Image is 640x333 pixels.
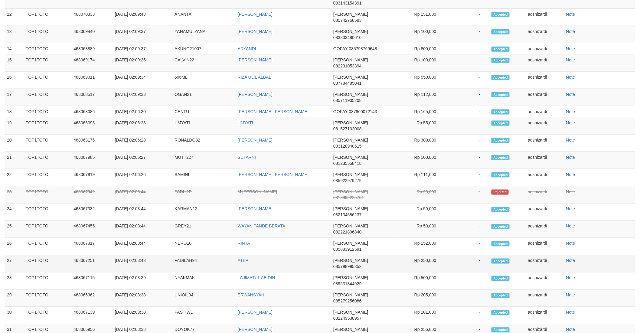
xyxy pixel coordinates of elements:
a: [PERSON_NAME] [238,207,273,211]
td: Rp 55,000 [394,117,446,135]
span: Accepted [491,12,510,17]
a: Note [566,241,575,246]
td: - [445,135,489,152]
td: - [445,72,489,89]
td: 29 [5,290,23,307]
td: [DATE] 02:09:33 [113,89,172,106]
td: [DATE] 02:03:39 [113,273,172,290]
td: adsnizardi [525,255,563,273]
a: Note [566,224,575,229]
td: GREY21 [172,221,235,238]
td: UNIOIL94 [172,290,235,307]
a: [PERSON_NAME] [238,12,273,17]
td: TOP1TOTO [23,152,71,169]
span: Accepted [491,276,510,281]
span: Accepted [491,29,510,34]
span: 082231053394 [333,64,361,68]
a: Note [566,57,575,62]
a: Note [566,276,575,280]
td: RONALDO82 [172,135,235,152]
span: 081235558418 [333,161,361,166]
td: Rp 800,000 [394,43,446,54]
td: - [445,255,489,273]
td: - [445,43,489,54]
td: NYAKMAK [172,273,235,290]
span: [PERSON_NAME] [333,75,368,80]
a: ERWANSYAH [238,293,264,298]
td: adsnizardi [525,26,563,43]
td: adsnizardi [525,307,563,324]
td: 12 [5,9,23,26]
a: [PERSON_NAME] [238,138,273,142]
span: 085742768593 [333,18,361,23]
td: TOP1TOTO [23,117,71,135]
span: Accepted [491,328,510,333]
td: TOP1TOTO [23,135,71,152]
a: Note [566,92,575,97]
td: Rp 100,000 [394,54,446,72]
td: Rp 500,000 [394,273,446,290]
td: - [445,238,489,255]
td: 14 [5,43,23,54]
td: 468067332 [71,204,112,221]
td: TOP1TOTO [23,89,71,106]
td: NERO10 [172,238,235,255]
td: [DATE] 02:03:43 [113,255,172,273]
td: AKUNG21007 [172,43,235,54]
td: 468069440 [71,26,112,43]
td: adsnizardi [525,186,563,204]
td: - [445,54,489,72]
span: 085883912591 [333,247,361,252]
td: 468068093 [71,117,112,135]
td: MUTT227 [172,152,235,169]
span: Accepted [491,75,510,80]
td: adsnizardi [525,169,563,186]
td: TOP1TOTO [23,255,71,273]
td: - [445,290,489,307]
td: [DATE] 02:09:35 [113,54,172,72]
td: TOP1TOTO [23,238,71,255]
a: Note [566,327,575,332]
span: [PERSON_NAME] [333,138,368,142]
span: GOPAY [333,46,348,51]
td: adsnizardi [525,72,563,89]
span: Accepted [491,47,510,52]
td: 16 [5,72,23,89]
td: adsnizardi [525,106,563,117]
a: [PERSON_NAME] [238,57,273,62]
a: Note [566,155,575,160]
td: CENTU [172,106,235,117]
span: [PERSON_NAME] [333,155,368,160]
td: [DATE] 02:03:38 [113,307,172,324]
a: [PERSON_NAME] [238,310,273,315]
td: 468068175 [71,135,112,152]
a: [PERSON_NAME] [238,327,273,332]
span: Rejected [491,190,508,195]
a: M [PERSON_NAME] [238,189,277,194]
td: 17 [5,89,23,106]
span: Accepted [491,155,510,160]
span: [PERSON_NAME] [333,92,368,97]
a: ARYANDI [238,46,256,51]
td: - [445,307,489,324]
span: Accepted [491,109,510,115]
td: Rp 151,000 [394,9,446,26]
td: 15 [5,54,23,72]
span: Accepted [491,293,510,298]
td: adsnizardi [525,43,563,54]
td: TOP1TOTO [23,169,71,186]
td: YANAMULYANA [172,26,235,43]
span: Accepted [491,58,510,63]
td: Rp 300,000 [394,135,446,152]
td: CALVIN22 [172,54,235,72]
a: RIZA ULIL ALBAB [238,75,272,80]
span: 083143154391 [333,1,361,5]
td: - [445,106,489,117]
td: 468067985 [71,152,112,169]
span: [PERSON_NAME] [333,29,368,34]
td: 468067251 [71,255,112,273]
a: Note [566,75,575,80]
span: [PERSON_NAME] [333,57,368,62]
a: Note [566,207,575,211]
td: adsnizardi [525,117,563,135]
